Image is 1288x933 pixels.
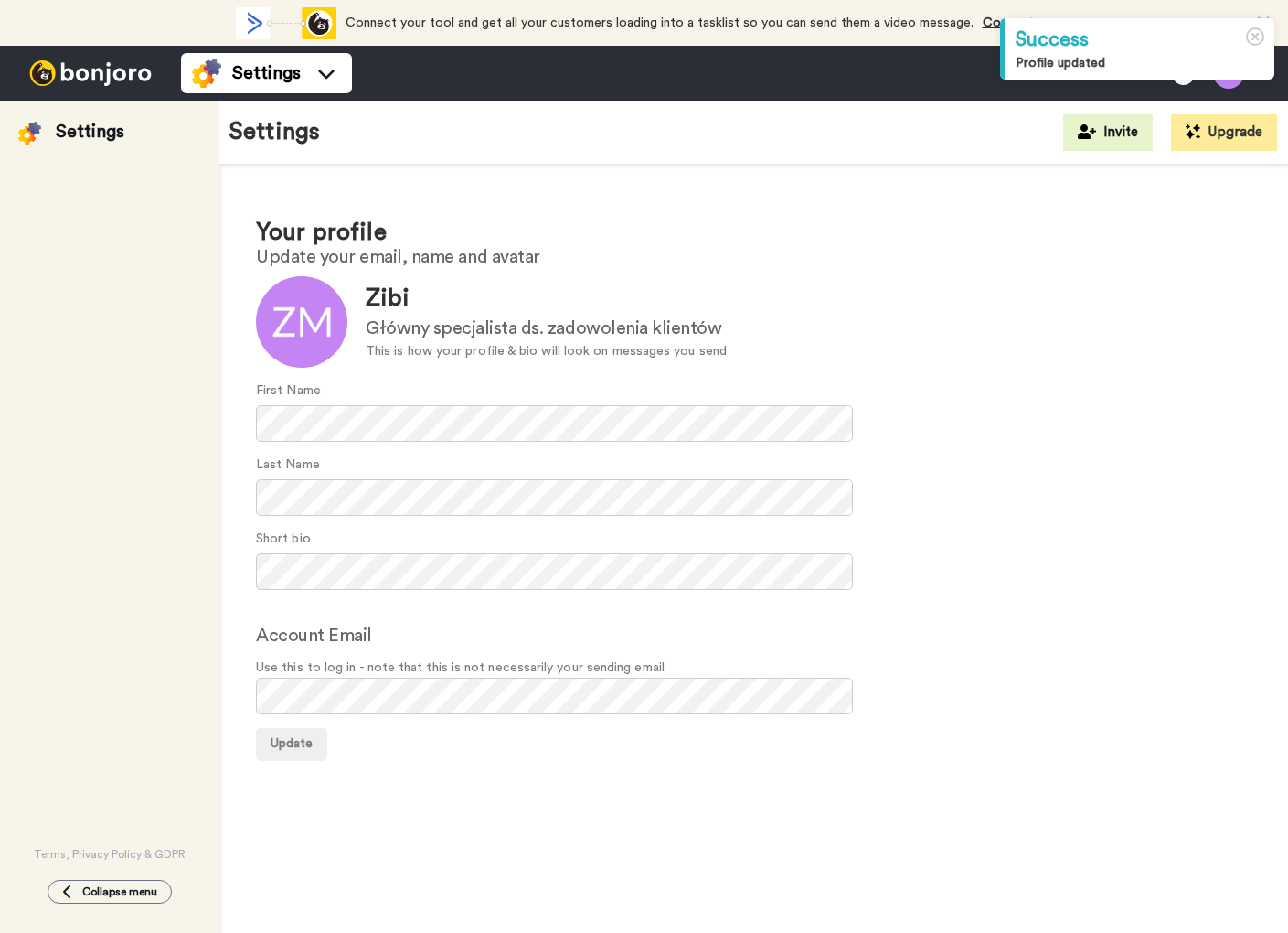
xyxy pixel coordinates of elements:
img: settings-colored.svg [192,59,221,88]
div: Profile updated [1016,54,1263,72]
div: Settings [56,119,124,145]
span: Connect your tool and get all your customers loading into a tasklist so you can send them a video... [346,16,974,29]
div: Zibi [366,282,727,316]
label: Account Email [256,622,372,649]
button: Collapse menu [48,880,172,904]
div: Success [1016,26,1263,54]
button: Update [256,728,327,761]
label: Last Name [256,456,320,475]
span: Settings [232,60,301,86]
h1: Settings [229,119,320,145]
label: Short bio [256,530,311,549]
div: This is how your profile & bio will look on messages you send [366,342,727,361]
img: bj-logo-header-white.svg [22,60,159,86]
button: Invite [1063,114,1153,151]
h1: Your profile [256,220,1251,246]
span: Use this to log in - note that this is not necessarily your sending email [256,659,1251,678]
div: animation [236,7,336,39]
a: Connect now [983,16,1062,29]
label: First Name [256,381,321,401]
h2: Update your email, name and avatar [256,247,1251,267]
span: Collapse menu [82,885,157,899]
img: settings-colored.svg [18,122,41,145]
div: Główny specjalista ds. zadowolenia klientów [366,316,727,342]
span: Update [271,737,313,750]
button: Upgrade [1171,114,1277,151]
